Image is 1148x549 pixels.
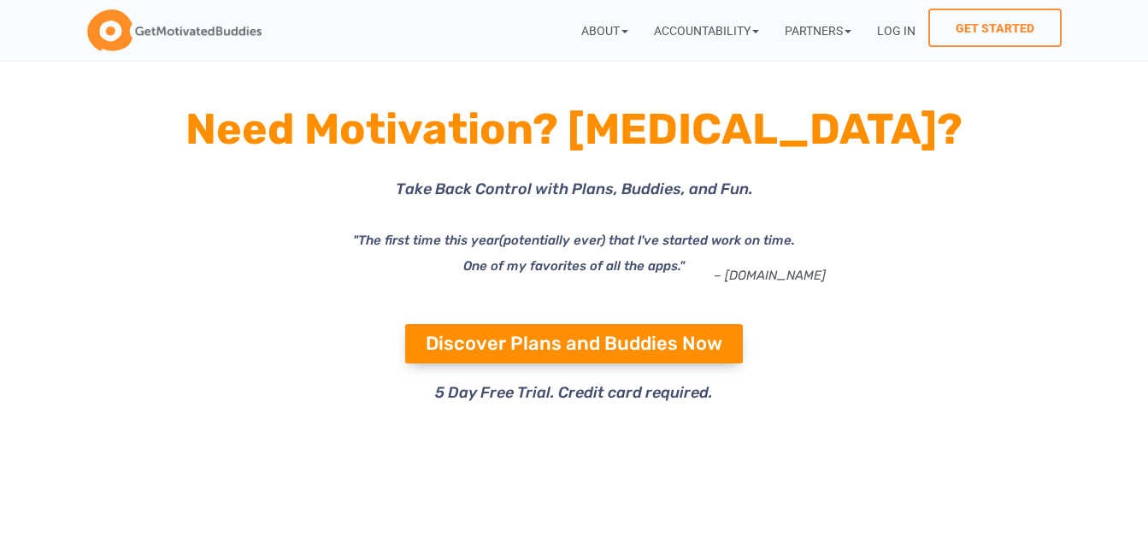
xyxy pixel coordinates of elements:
a: Discover Plans and Buddies Now [405,324,743,363]
i: "The first time this year [353,233,499,248]
h1: Need Motivation? [MEDICAL_DATA]? [113,98,1036,160]
a: Log In [864,9,928,52]
a: Partners [772,9,864,52]
a: Get Started [928,9,1062,47]
i: (potentially ever) that I've started work on time. One of my favorites of all the apps." [463,233,795,274]
span: 5 Day Free Trial. Credit card required. [435,383,713,402]
a: – [DOMAIN_NAME] [714,268,826,283]
a: About [568,9,641,52]
a: Accountability [641,9,772,52]
img: GetMotivatedBuddies [87,9,262,52]
span: Take Back Control with Plans, Buddies, and Fun. [396,180,753,198]
span: Discover Plans and Buddies Now [426,334,722,353]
